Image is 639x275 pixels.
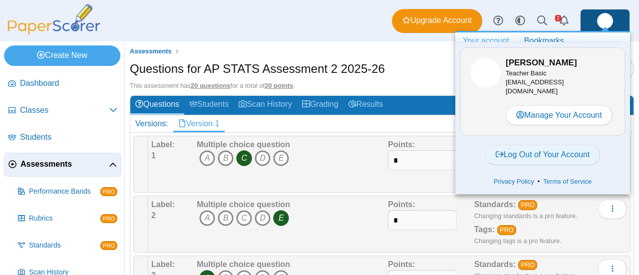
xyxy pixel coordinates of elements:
[518,200,538,210] a: PRO
[4,45,120,65] a: Create New
[553,10,575,32] a: Alerts
[4,72,121,96] a: Dashboard
[20,159,109,170] span: Assessments
[474,212,578,220] small: Changing standards is a pro feature.
[100,241,117,250] span: PRO
[4,4,104,34] img: PaperScorer
[297,96,343,114] a: Grading
[388,140,415,149] b: Points:
[20,78,117,89] span: Dashboard
[197,140,290,149] b: Multiple choice question
[402,15,472,26] span: Upgrade Account
[236,150,252,166] i: C
[343,96,388,114] a: Results
[130,96,184,114] a: Questions
[518,260,538,270] a: PRO
[474,200,516,209] b: Standards:
[4,27,104,36] a: PaperScorer
[236,210,252,226] i: C
[471,58,501,88] img: ps.CTXzMJfDX4fRjQyy
[474,237,562,245] small: Changing tags is a pro feature.
[273,150,289,166] i: E
[29,214,100,224] span: Rubrics
[151,140,175,149] b: Label:
[4,153,121,177] a: Assessments
[234,96,297,114] a: Scan History
[100,214,117,223] span: PRO
[597,13,613,29] img: ps.CTXzMJfDX4fRjQyy
[151,151,156,160] b: 1
[197,260,290,269] b: Multiple choice question
[474,225,495,234] b: Tags:
[20,105,109,116] span: Classes
[490,177,538,187] a: Privacy Policy
[199,210,215,226] i: A
[197,200,290,209] b: Multiple choice question
[130,47,172,55] span: Assessments
[218,210,234,226] i: B
[127,45,174,58] a: Assessments
[485,145,601,165] a: Log Out of Your Account
[265,82,293,89] u: 20 points
[455,32,517,49] a: Your account
[4,99,121,123] a: Classes
[506,69,547,77] span: Teacher Basic
[255,150,271,166] i: D
[14,180,121,204] a: Performance Bands PRO
[598,199,627,219] button: More options
[151,211,156,220] b: 2
[597,13,613,29] span: Piero Gualcherani
[191,82,230,89] u: 20 questions
[392,9,482,33] a: Upgrade Account
[151,200,175,209] b: Label:
[506,105,613,125] a: Manage Your Account
[4,126,121,150] a: Students
[29,187,100,197] span: Performance Bands
[506,69,615,96] div: [EMAIL_ADDRESS][DOMAIN_NAME]
[20,132,117,143] span: Students
[130,60,385,77] h1: Questions for AP STATS Assessment 2 2025-26
[184,96,234,114] a: Students
[474,260,516,269] b: Standards:
[218,150,234,166] i: B
[273,210,289,226] i: E
[14,207,121,231] a: Rubrics PRO
[388,200,415,209] b: Points:
[580,9,630,33] a: ps.CTXzMJfDX4fRjQyy
[471,58,501,88] span: Piero Gualcherani
[130,115,173,132] div: Versions:
[540,177,595,187] a: Terms of Service
[199,150,215,166] i: A
[151,260,175,269] b: Label:
[460,174,625,189] div: •
[173,115,225,132] a: Version 1
[100,187,117,196] span: PRO
[255,210,271,226] i: D
[517,32,572,49] a: Bookmarks
[506,57,615,69] h3: [PERSON_NAME]
[130,81,634,90] div: This assessment has for a total of .
[14,234,121,258] a: Standards PRO
[497,225,517,235] a: PRO
[29,241,100,251] span: Standards
[388,260,415,269] b: Points:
